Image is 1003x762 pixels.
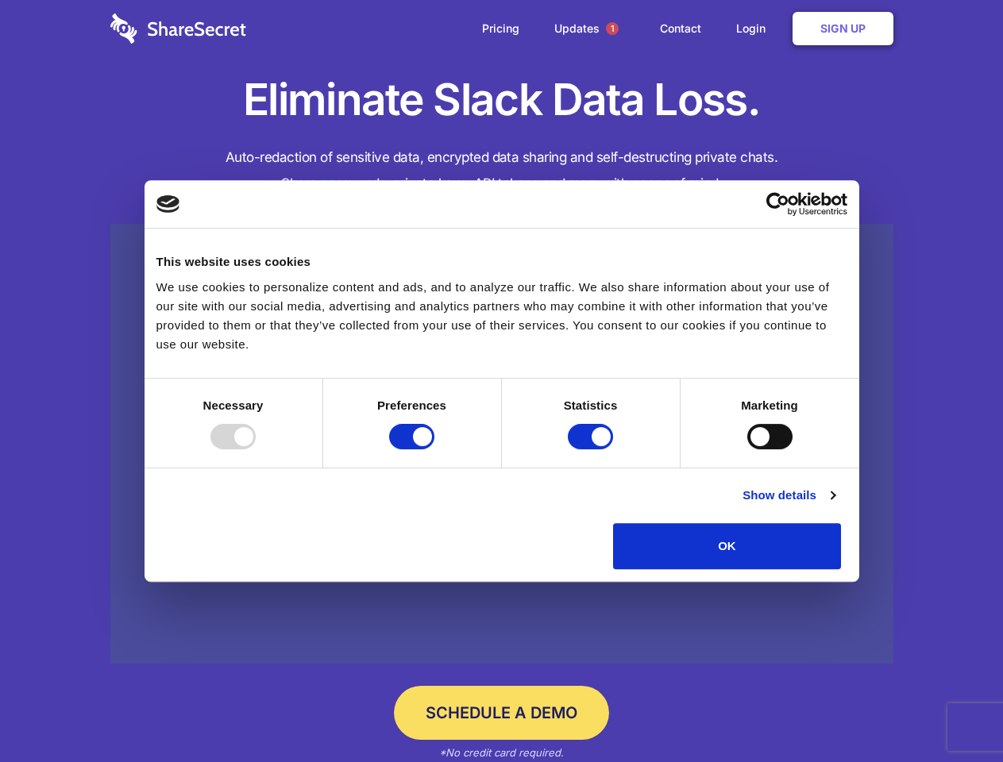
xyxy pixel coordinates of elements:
strong: Preferences [377,398,446,412]
a: Login [720,4,789,53]
img: logo-wordmark-white-trans-d4663122ce5f474addd5e946df7df03e33cb6a1c49d2221995e7729f52c070b2.svg [110,13,246,44]
a: Contact [644,4,717,53]
em: *No credit card required. [439,746,564,759]
img: logo [156,195,180,213]
div: This website uses cookies [156,252,847,271]
span: 1 [606,22,619,35]
a: Usercentrics Cookiebot - opens in a new window [708,192,847,216]
strong: Necessary [203,398,264,412]
a: Show details [743,486,835,505]
strong: Marketing [741,398,798,412]
h4: Auto-redaction of sensitive data, encrypted data sharing and self-destructing private chats. Shar... [110,144,893,197]
strong: Statistics [564,398,618,412]
a: Schedule a Demo [394,686,609,740]
a: Sign Up [793,12,893,45]
h1: Eliminate Slack Data Loss. [110,71,893,129]
button: OK [613,523,841,569]
div: We use cookies to personalize content and ads, and to analyze our traffic. We also share informat... [156,278,847,354]
a: Wistia video thumbnail [110,224,893,664]
a: Pricing [466,4,535,53]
